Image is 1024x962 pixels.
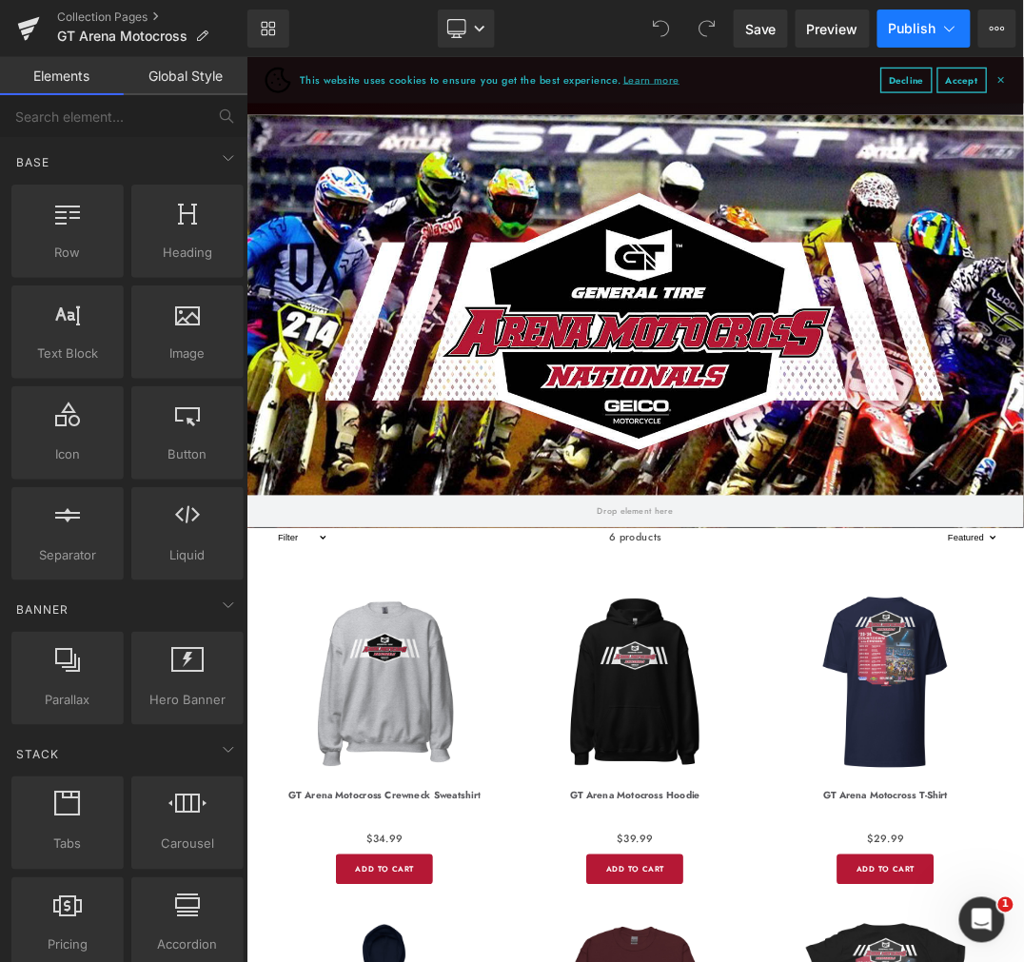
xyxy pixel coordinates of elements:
span: Separator [17,545,118,565]
a: Collection Pages [57,10,247,25]
span: Parallax [17,690,118,710]
span: Row [17,243,118,263]
span: Icon [17,444,118,464]
span: Preview [807,19,858,39]
span: Heading [137,243,238,263]
a: Global Style [124,57,247,95]
span: This website uses cookies to ensure you get the best experience. [80,20,924,49]
span: Text Block [17,344,118,363]
span: Hero Banner [137,690,238,710]
span: Pricing [17,935,118,955]
span: Carousel [137,834,238,854]
span: Banner [14,600,70,618]
span: Stack [14,745,61,763]
span: Publish [889,21,936,36]
button: Publish [877,10,971,48]
span: Base [14,153,51,171]
span: Tabs [17,834,118,854]
a: New Library [247,10,289,48]
span: 6 products [537,688,615,736]
span: Button [137,444,238,464]
span: Save [745,19,777,39]
img: MX Threads [28,15,66,53]
iframe: Intercom live chat [959,897,1005,943]
span: Liquid [137,545,238,565]
span: Accordion [137,935,238,955]
span: Image [137,344,238,363]
a: Learn more [555,20,644,49]
span: 1 [998,897,1014,913]
button: Redo [688,10,726,48]
a: Decline [939,15,1016,53]
span: GT Arena Motocross [57,29,187,44]
button: Undo [642,10,680,48]
a: Preview [796,10,870,48]
button: More [978,10,1016,48]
